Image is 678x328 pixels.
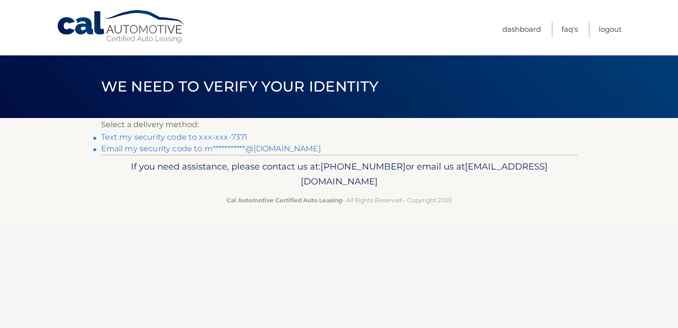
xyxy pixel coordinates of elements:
a: Text my security code to xxx-xxx-7371 [101,132,248,142]
p: If you need assistance, please contact us at: or email us at [107,159,571,190]
a: Cal Automotive [56,10,186,44]
a: Dashboard [502,21,541,37]
span: [PHONE_NUMBER] [320,161,406,172]
a: FAQ's [562,21,578,37]
a: Logout [599,21,622,37]
p: Select a delivery method: [101,118,577,131]
span: We need to verify your identity [101,78,379,95]
p: - All Rights Reserved - Copyright 2025 [107,195,571,205]
strong: Cal Automotive Certified Auto Leasing [227,197,342,204]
